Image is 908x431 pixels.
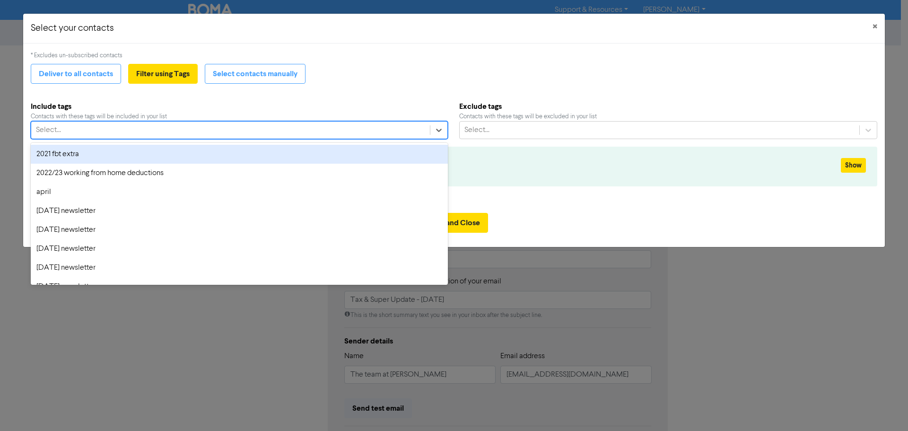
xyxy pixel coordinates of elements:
div: Contacts with these tags will be included in your list [31,112,448,121]
button: Save and Close [420,213,488,233]
div: * Excludes un-subscribed contacts [31,51,877,60]
div: [DATE] newsletter [31,202,448,220]
div: april [31,183,448,202]
div: 2021 fbt extra [31,145,448,164]
div: Select... [464,124,489,136]
button: Close [865,14,885,40]
b: Include tags [31,101,448,112]
button: Select contacts manually [205,64,306,84]
span: × [873,20,877,34]
div: Select... [36,124,61,136]
div: [DATE] newsletter [31,258,448,277]
div: [DATE] newsletter [31,239,448,258]
button: Show [841,158,866,173]
div: Contacts with these tags will be excluded in your list [459,112,878,121]
h5: Select your contacts [31,21,114,35]
div: [DATE] newsletter [31,220,448,239]
b: Exclude tags [459,101,878,112]
iframe: Chat Widget [861,386,908,431]
div: 2022/23 working from home deductions [31,164,448,183]
div: [DATE] newsletter [31,277,448,296]
button: Filter using Tags [128,64,198,84]
button: Deliver to all contacts [31,64,121,84]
